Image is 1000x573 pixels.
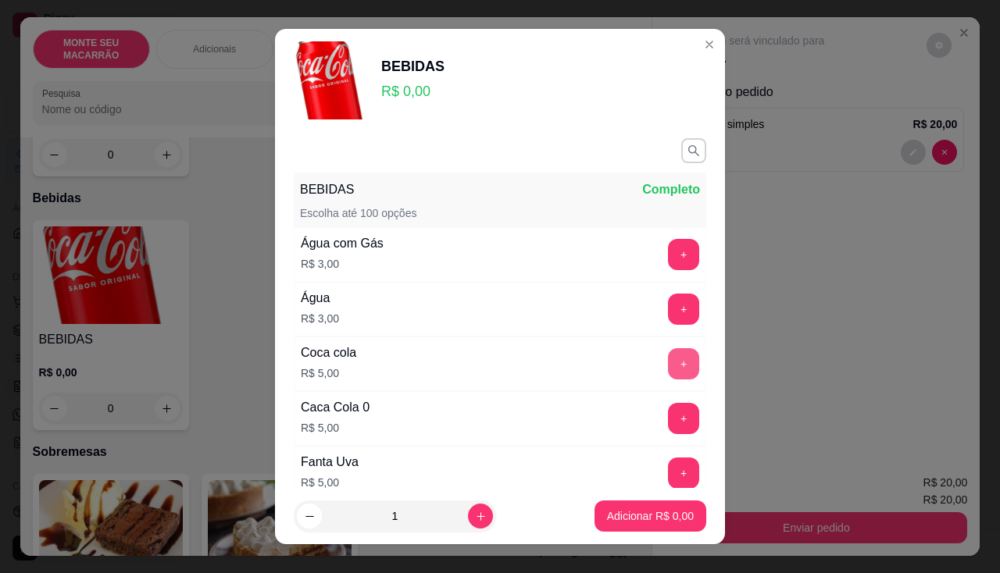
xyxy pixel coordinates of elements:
[301,365,356,381] p: R$ 5,00
[668,457,699,489] button: add
[301,256,384,272] p: R$ 3,00
[297,504,322,529] button: decrease-product-quantity
[668,348,699,379] button: add
[294,41,372,119] img: product-image
[301,289,339,308] div: Água
[301,398,370,417] div: Caca Cola 0
[381,55,445,77] div: BEBIDAS
[381,80,445,102] p: R$ 0,00
[468,504,493,529] button: increase-product-quantity
[301,453,359,472] div: Fanta Uva
[697,32,722,57] button: Close
[642,180,700,199] p: Completo
[301,311,339,326] p: R$ 3,00
[300,180,354,199] p: BEBIDAS
[595,500,706,532] button: Adicionar R$ 0,00
[607,508,694,524] p: Adicionar R$ 0,00
[301,234,384,253] div: Água com Gás
[301,420,370,436] p: R$ 5,00
[668,403,699,434] button: add
[668,294,699,325] button: add
[301,343,356,362] div: Coca cola
[668,239,699,270] button: add
[300,205,416,221] p: Escolha até 100 opções
[301,475,359,490] p: R$ 5,00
